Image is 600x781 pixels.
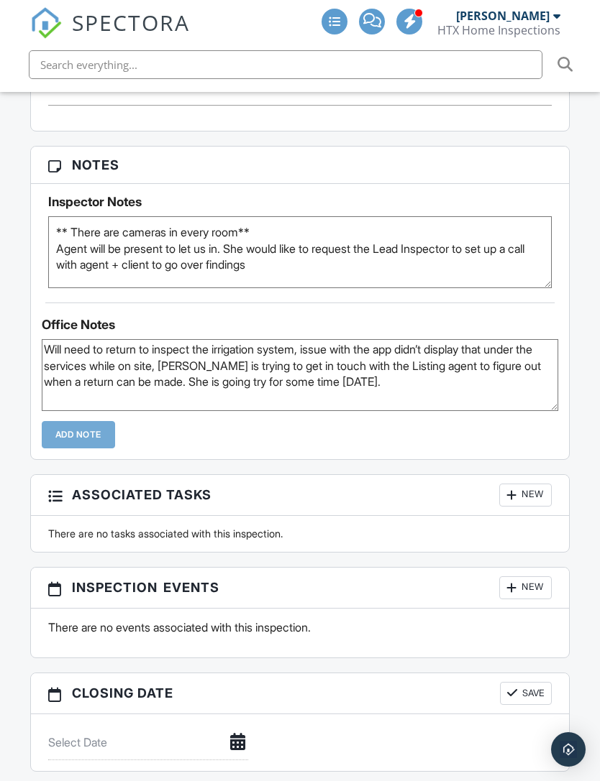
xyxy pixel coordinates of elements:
h5: Inspector Notes [48,195,553,209]
span: Inspection [72,578,158,597]
span: Closing date [72,683,173,703]
div: New [499,484,552,507]
input: Add Note [42,421,115,448]
button: Save [500,682,552,705]
img: The Best Home Inspection Software - Spectora [30,7,62,39]
p: There are no events associated with this inspection. [48,619,553,635]
a: SPECTORA [30,19,190,50]
span: SPECTORA [72,7,190,37]
div: Office Notes [42,318,559,332]
div: New [499,576,552,599]
input: Search everything... [29,50,542,79]
input: Select Date [48,725,248,760]
div: HTX Home Inspections [437,23,560,37]
div: [PERSON_NAME] [456,9,550,23]
h3: Notes [31,147,570,184]
div: Open Intercom Messenger [551,732,586,767]
div: There are no tasks associated with this inspection. [40,527,561,541]
textarea: ** There are cameras in every room** Agent will be present to let us in. She would like to reques... [48,216,553,288]
span: Events [163,578,219,597]
span: Associated Tasks [72,485,212,504]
